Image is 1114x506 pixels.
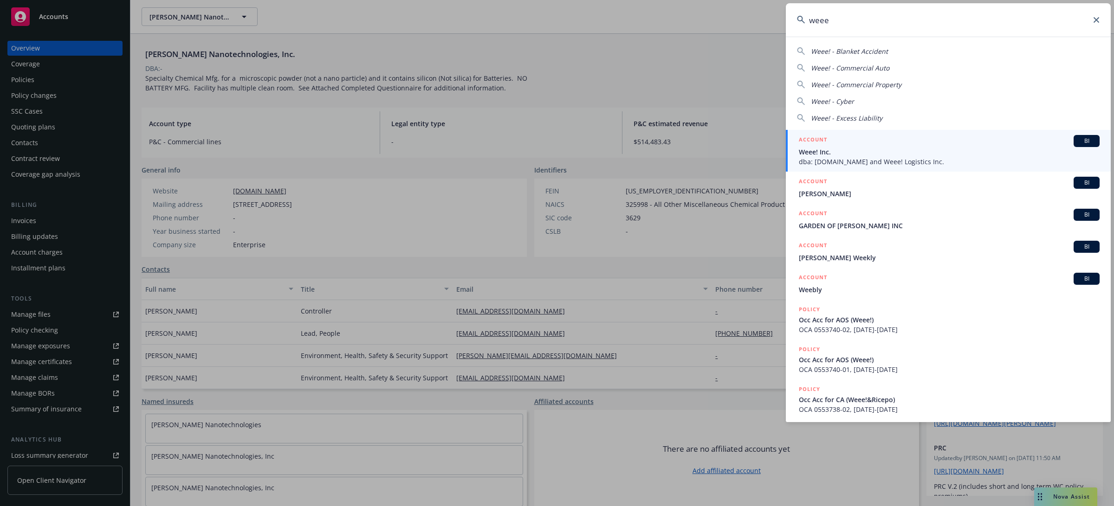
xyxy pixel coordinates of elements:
[799,273,827,284] h5: ACCOUNT
[786,379,1111,419] a: POLICYOcc Acc for CA (Weee!&Ricepo)OCA 0553738-02, [DATE]-[DATE]
[799,345,820,354] h5: POLICY
[811,97,854,106] span: Weee! - Cyber
[799,305,820,314] h5: POLICY
[799,395,1100,404] span: Occ Acc for CA (Weee!&Ricepo)
[786,3,1111,37] input: Search...
[786,300,1111,339] a: POLICYOcc Acc for AOS (Weee!)OCA 0553740-02, [DATE]-[DATE]
[1077,211,1096,219] span: BI
[1077,243,1096,251] span: BI
[799,384,820,394] h5: POLICY
[799,365,1100,374] span: OCA 0553740-01, [DATE]-[DATE]
[799,221,1100,231] span: GARDEN OF [PERSON_NAME] INC
[786,268,1111,300] a: ACCOUNTBIWeebly
[799,315,1100,325] span: Occ Acc for AOS (Weee!)
[799,157,1100,167] span: dba: [DOMAIN_NAME] and Weee! Logistics Inc.
[799,147,1100,157] span: Weee! Inc.
[1077,137,1096,145] span: BI
[811,80,901,89] span: Weee! - Commercial Property
[799,135,827,146] h5: ACCOUNT
[811,64,889,72] span: Weee! - Commercial Auto
[811,47,888,56] span: Weee! - Blanket Accident
[799,325,1100,334] span: OCA 0553740-02, [DATE]-[DATE]
[1077,179,1096,187] span: BI
[786,204,1111,236] a: ACCOUNTBIGARDEN OF [PERSON_NAME] INC
[799,209,827,220] h5: ACCOUNT
[799,253,1100,263] span: [PERSON_NAME] Weekly
[786,172,1111,204] a: ACCOUNTBI[PERSON_NAME]
[799,404,1100,414] span: OCA 0553738-02, [DATE]-[DATE]
[811,114,882,122] span: Weee! - Excess Liability
[786,339,1111,379] a: POLICYOcc Acc for AOS (Weee!)OCA 0553740-01, [DATE]-[DATE]
[799,285,1100,295] span: Weebly
[799,355,1100,365] span: Occ Acc for AOS (Weee!)
[786,236,1111,268] a: ACCOUNTBI[PERSON_NAME] Weekly
[799,177,827,188] h5: ACCOUNT
[799,241,827,252] h5: ACCOUNT
[1077,275,1096,283] span: BI
[799,189,1100,199] span: [PERSON_NAME]
[786,130,1111,172] a: ACCOUNTBIWeee! Inc.dba: [DOMAIN_NAME] and Weee! Logistics Inc.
